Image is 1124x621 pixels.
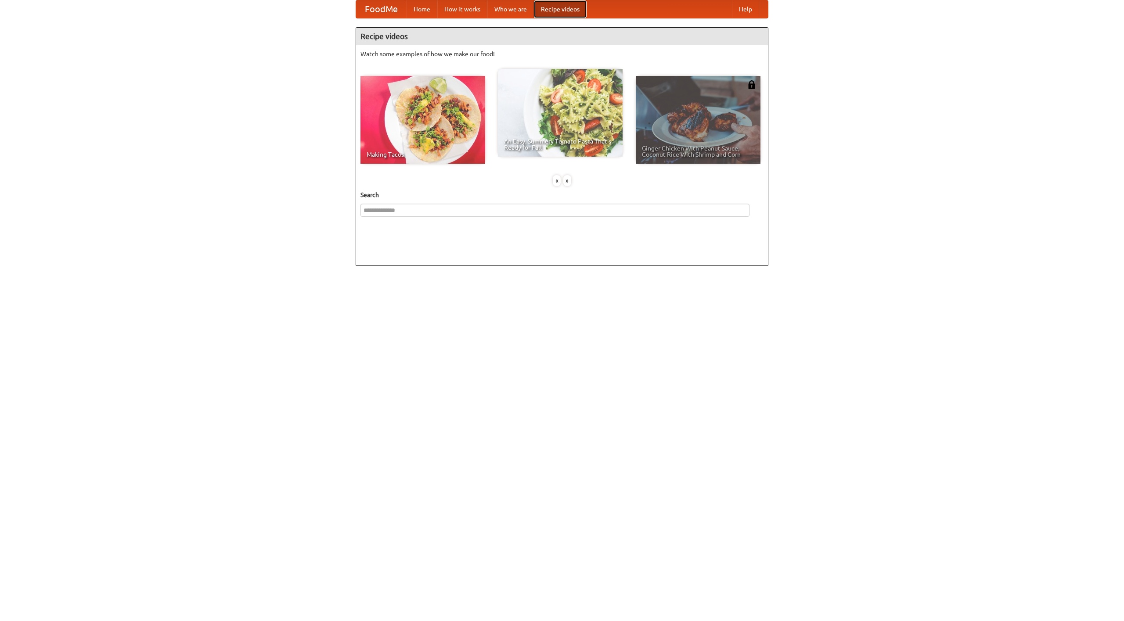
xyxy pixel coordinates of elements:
a: Recipe videos [534,0,587,18]
span: An Easy, Summery Tomato Pasta That's Ready for Fall [504,138,616,151]
img: 483408.png [747,80,756,89]
h5: Search [360,190,764,199]
span: Making Tacos [367,151,479,158]
a: Home [407,0,437,18]
h4: Recipe videos [356,28,768,45]
a: Who we are [487,0,534,18]
a: Making Tacos [360,76,485,164]
a: How it works [437,0,487,18]
a: An Easy, Summery Tomato Pasta That's Ready for Fall [498,69,623,157]
a: Help [732,0,759,18]
a: FoodMe [356,0,407,18]
div: « [553,175,561,186]
p: Watch some examples of how we make our food! [360,50,764,58]
div: » [563,175,571,186]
